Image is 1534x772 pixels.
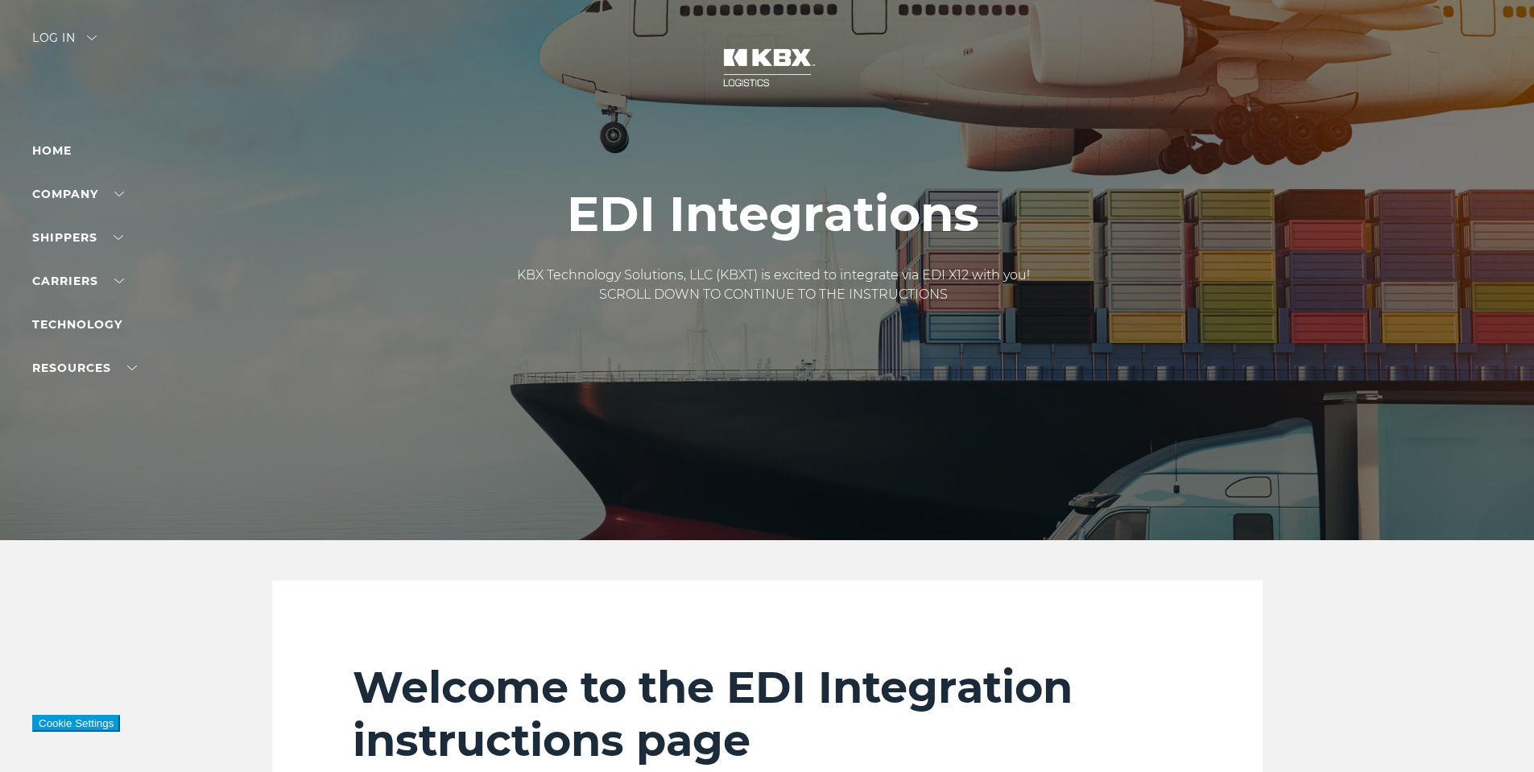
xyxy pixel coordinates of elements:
a: SHIPPERS [32,230,123,245]
a: RESOURCES [32,361,137,375]
a: Technology [32,317,122,332]
p: KBX Technology Solutions, LLC (KBXT) is excited to integrate via EDI X12 with you! SCROLL DOWN TO... [517,266,1030,304]
img: arrow [87,35,97,40]
a: Carriers [32,274,124,288]
a: Company [32,187,124,201]
button: Cookie Settings [32,715,120,732]
h1: EDI Integrations [517,187,1030,242]
img: kbx logo [707,32,828,103]
div: Log in [32,32,97,56]
h2: Welcome to the EDI Integration instructions page [353,661,1182,767]
a: Home [32,143,72,158]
